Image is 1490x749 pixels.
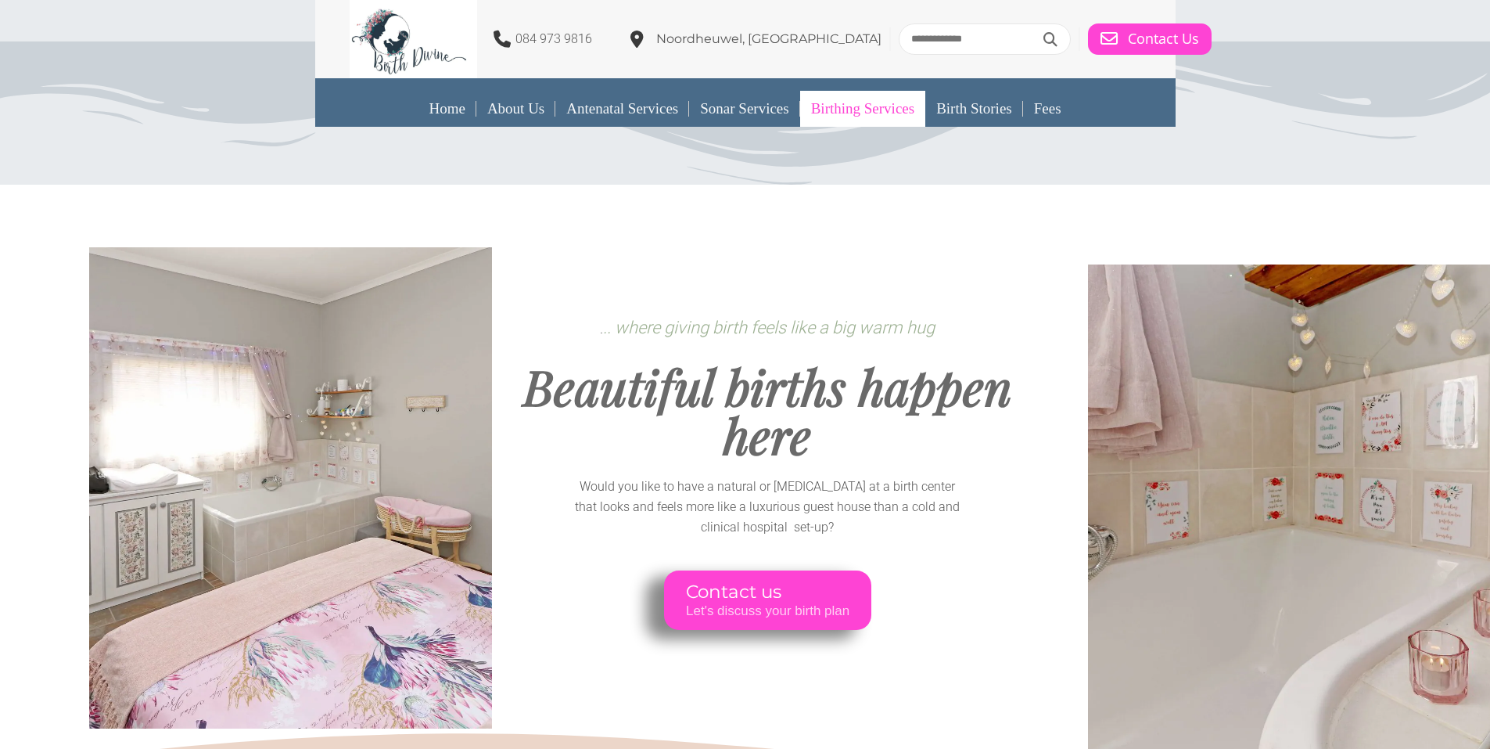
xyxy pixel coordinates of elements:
[1128,31,1199,48] span: Contact Us
[1023,91,1072,127] a: Fees
[685,582,849,603] span: Contact us
[418,91,476,127] a: Home
[515,29,592,49] p: 084 973 9816
[523,354,1012,467] span: Beautiful births happen here
[1088,23,1212,55] a: Contact Us
[571,477,964,537] p: Would you like to have a natural or [MEDICAL_DATA] at a birth center that looks and feels more li...
[663,571,871,630] a: Contact us Let's discuss your birth plan
[685,603,849,618] span: Let's discuss your birth plan
[600,322,935,337] span: .
[656,31,881,46] span: Noordheuwel, [GEOGRAPHIC_DATA]
[925,91,1023,127] a: Birth Stories
[476,91,555,127] a: About Us
[603,318,935,337] span: .. where giving birth feels like a big warm hug
[800,91,925,127] a: Birthing Services
[689,91,799,127] a: Sonar Services
[555,91,689,127] a: Antenatal Services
